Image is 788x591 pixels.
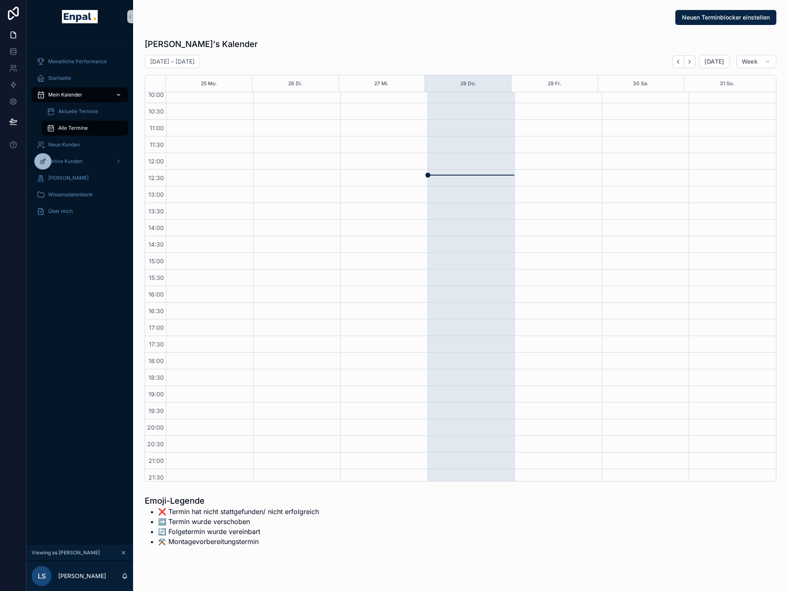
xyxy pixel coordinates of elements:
[38,571,46,581] span: LS
[682,13,770,22] span: Neuen Terminblocker einstellen
[704,58,724,65] span: [DATE]
[48,175,89,181] span: [PERSON_NAME]
[146,224,166,231] span: 14:00
[27,33,133,230] div: scrollable content
[48,75,71,82] span: Startseite
[32,154,128,169] a: Aktive Kunden
[145,424,166,431] span: 20:00
[633,75,649,92] button: 30 Sa.
[32,187,128,202] a: Wissensdatenbank
[42,104,128,119] a: Aktuelle Termine
[158,507,319,517] li: ❌ Termin hat nicht stattgefunden/ nicht erfolgreich
[58,108,98,115] span: Aktuelle Termine
[146,208,166,215] span: 13:30
[62,10,97,23] img: App logo
[145,440,166,448] span: 20:30
[146,291,166,298] span: 16:00
[48,141,80,148] span: Neue Kunden
[675,10,776,25] button: Neuen Terminblocker einstellen
[672,55,684,68] button: Back
[148,141,166,148] span: 11:30
[146,457,166,464] span: 21:00
[32,71,128,86] a: Startseite
[374,75,389,92] button: 27 Mi.
[146,307,166,314] span: 16:30
[32,87,128,102] a: Mein Kalender
[58,125,88,131] span: Alle Termine
[288,75,302,92] button: 26 Di.
[460,75,476,92] button: 28 Do.
[146,474,166,481] span: 21:30
[148,124,166,131] span: 11:00
[146,391,166,398] span: 19:00
[146,191,166,198] span: 13:00
[147,274,166,281] span: 15:30
[742,58,758,65] span: Week
[150,57,195,66] h2: [DATE] – [DATE]
[32,171,128,185] a: [PERSON_NAME]
[699,55,729,68] button: [DATE]
[736,55,776,68] button: Week
[42,121,128,136] a: Alle Termine
[201,75,217,92] button: 25 Mo.
[48,91,82,98] span: Mein Kalender
[48,58,107,65] span: Monatliche Performance
[145,38,258,50] h1: [PERSON_NAME]'s Kalender
[146,241,166,248] span: 14:30
[720,75,734,92] button: 31 So.
[32,549,100,556] span: Viewing as [PERSON_NAME]
[548,75,561,92] button: 29 Fr.
[158,537,319,546] li: ⚒️ Montagevorbereitungstermin
[32,204,128,219] a: Über mich
[147,341,166,348] span: 17:30
[146,357,166,364] span: 18:00
[158,517,319,527] li: ➡️ Termin wurde verschoben
[147,324,166,331] span: 17:00
[147,257,166,265] span: 15:00
[146,374,166,381] span: 18:30
[146,174,166,181] span: 12:30
[48,191,93,198] span: Wissensdatenbank
[684,55,696,68] button: Next
[32,54,128,69] a: Monatliche Performance
[146,91,166,98] span: 10:00
[145,495,319,507] h1: Emoji-Legende
[146,108,166,115] span: 10:30
[158,527,319,537] li: 🔄️ Folgetermin wurde vereinbart
[48,208,73,215] span: Über mich
[32,137,128,152] a: Neue Kunden
[48,158,82,165] span: Aktive Kunden
[146,158,166,165] span: 12:00
[146,407,166,414] span: 19:30
[58,572,106,580] p: [PERSON_NAME]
